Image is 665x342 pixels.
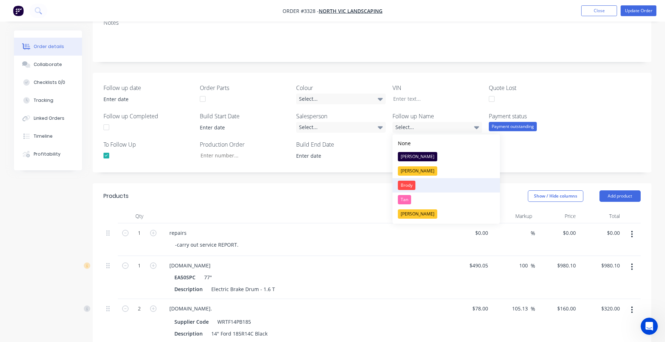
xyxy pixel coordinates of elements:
[34,97,53,104] div: Tracking
[195,122,284,133] input: Enter date
[392,149,500,164] button: [PERSON_NAME]
[103,112,193,120] label: Follow up Completed
[398,209,437,219] div: [PERSON_NAME]
[392,164,500,178] button: [PERSON_NAME]
[528,190,583,202] button: Show / Hide columns
[14,91,82,109] button: Tracking
[296,94,386,104] div: Select...
[34,115,64,122] div: Linked Orders
[215,317,254,327] div: WRTF14PB185
[621,5,656,16] button: Update Order
[164,228,192,238] div: repairs
[489,112,578,120] label: Payment status
[319,8,382,14] a: North Vic Landscaping
[581,5,617,16] button: Close
[14,38,82,56] button: Order details
[103,192,129,200] div: Products
[398,181,415,190] div: Brody
[201,272,212,282] div: 77"
[164,260,216,271] div: [DOMAIN_NAME]
[392,137,500,149] button: None
[14,56,82,73] button: Collaborate
[172,317,212,327] div: Supplier Code
[489,122,537,131] div: Payment outstanding
[14,73,82,91] button: Checklists 0/0
[14,109,82,127] button: Linked Orders
[392,122,482,133] div: Select...
[489,84,578,92] label: Quote Lost
[392,178,500,193] button: Brody
[392,193,500,207] button: Tan
[531,305,535,313] span: %
[34,61,62,68] div: Collaborate
[398,195,411,204] div: Tan
[103,140,193,149] label: To Follow Up
[34,133,53,139] div: Timeline
[398,139,411,147] div: None
[13,5,24,16] img: Factory
[103,19,641,26] div: Notes
[283,8,319,14] span: Order #3328 -
[291,151,380,161] input: Enter date
[34,79,65,86] div: Checklists 0/0
[34,151,61,157] div: Profitability
[14,145,82,163] button: Profitability
[200,112,289,120] label: Build Start Date
[392,84,482,92] label: VIN
[164,303,218,314] div: [DOMAIN_NAME].
[34,43,64,50] div: Order details
[296,112,386,120] label: Salesperson
[208,284,278,294] div: Electric Brake Drum - 1.6 T
[172,328,206,339] div: Description
[398,166,437,176] div: [PERSON_NAME]
[103,84,193,92] label: Follow up date
[118,209,161,223] div: Qty
[169,239,244,250] div: -carry out service REPORT.
[172,284,206,294] div: Description
[398,152,437,161] div: [PERSON_NAME]
[200,140,289,149] label: Production Order
[200,84,289,92] label: Order Parts
[174,272,198,282] div: EA50SPC
[531,262,535,270] span: %
[535,209,579,223] div: Price
[392,112,482,120] label: Follow up Name
[531,229,535,237] span: %
[392,207,500,221] button: [PERSON_NAME]
[599,190,641,202] button: Add product
[14,127,82,145] button: Timeline
[208,328,270,339] div: 14" Ford 185R14C Black
[579,209,623,223] div: Total
[194,150,289,161] input: Enter number...
[641,318,658,335] iframe: Intercom live chat
[296,140,386,149] label: Build End Date
[491,209,535,223] div: Markup
[296,84,386,92] label: Colour
[296,122,386,133] div: Select...
[98,94,188,105] input: Enter date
